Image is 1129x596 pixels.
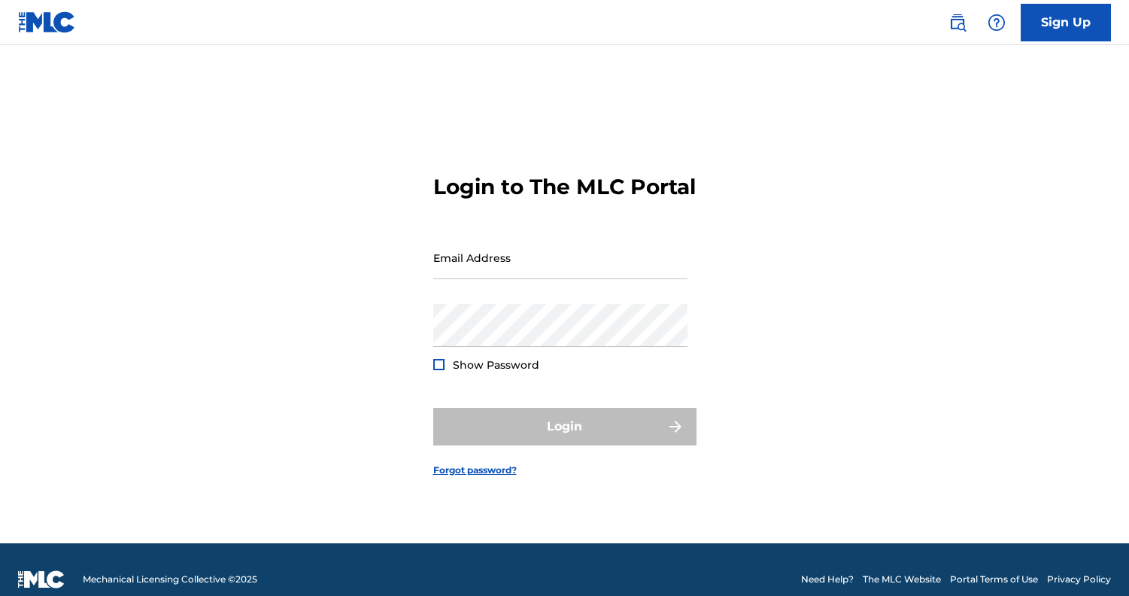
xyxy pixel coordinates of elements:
[18,11,76,33] img: MLC Logo
[83,573,257,586] span: Mechanical Licensing Collective © 2025
[433,174,696,200] h3: Login to The MLC Portal
[18,570,65,588] img: logo
[1047,573,1111,586] a: Privacy Policy
[982,8,1012,38] div: Help
[453,358,539,372] span: Show Password
[948,14,967,32] img: search
[942,8,973,38] a: Public Search
[988,14,1006,32] img: help
[801,573,854,586] a: Need Help?
[1021,4,1111,41] a: Sign Up
[863,573,941,586] a: The MLC Website
[950,573,1038,586] a: Portal Terms of Use
[433,464,517,477] a: Forgot password?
